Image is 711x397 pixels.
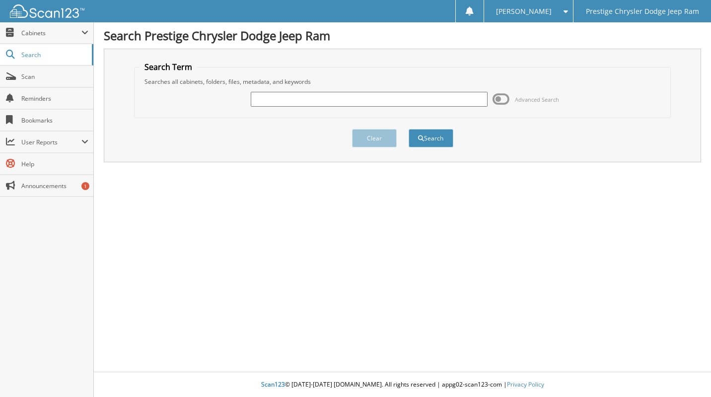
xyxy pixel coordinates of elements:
[140,77,665,86] div: Searches all cabinets, folders, files, metadata, and keywords
[104,27,701,44] h1: Search Prestige Chrysler Dodge Jeep Ram
[21,160,88,168] span: Help
[409,129,453,147] button: Search
[515,96,559,103] span: Advanced Search
[21,72,88,81] span: Scan
[140,62,197,72] legend: Search Term
[81,182,89,190] div: 1
[21,51,87,59] span: Search
[261,380,285,389] span: Scan123
[507,380,544,389] a: Privacy Policy
[21,94,88,103] span: Reminders
[10,4,84,18] img: scan123-logo-white.svg
[21,182,88,190] span: Announcements
[21,138,81,146] span: User Reports
[586,8,699,14] span: Prestige Chrysler Dodge Jeep Ram
[496,8,552,14] span: [PERSON_NAME]
[94,373,711,397] div: © [DATE]-[DATE] [DOMAIN_NAME]. All rights reserved | appg02-scan123-com |
[21,29,81,37] span: Cabinets
[21,116,88,125] span: Bookmarks
[352,129,397,147] button: Clear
